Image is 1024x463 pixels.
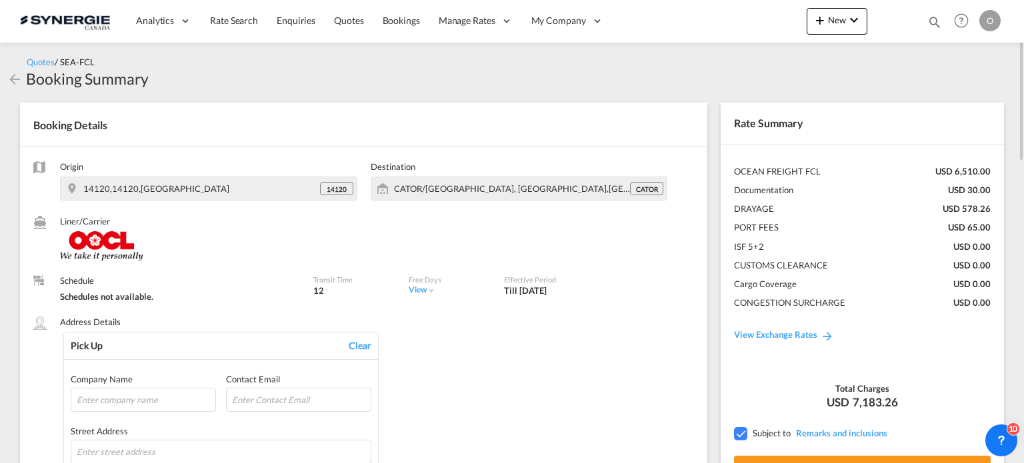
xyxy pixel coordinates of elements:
div: USD 578.26 [943,203,991,215]
label: Effective Period [504,274,617,284]
div: Documentation [734,184,793,196]
div: 12 [313,284,395,296]
label: Free Days [409,274,491,284]
div: Company Name [71,373,216,385]
img: 1f56c880d42311ef80fc7dca854c8e59.png [20,6,110,36]
div: OOCL [60,231,300,261]
input: Enter company name [71,388,216,412]
div: Viewicon-chevron-down [409,284,436,296]
label: Origin [60,161,357,173]
span: New [812,15,862,25]
div: O [979,10,1001,31]
div: icon-arrow-left [7,68,26,89]
span: CATOR/Toronto, ON,Americas [394,183,697,194]
div: icon-magnify [927,15,942,35]
div: USD 0.00 [953,296,991,308]
div: Total Charges [734,382,991,394]
span: Quotes [27,57,55,67]
div: CUSTOMS CLEARANCE [734,259,828,271]
div: DRAYAGE [734,203,774,215]
a: View Exchange Rates [721,316,847,353]
div: Schedules not available. [60,290,300,302]
div: USD 30.00 [948,184,991,196]
span: Subject to [753,428,791,438]
div: Booking Summary [26,68,149,89]
span: Enquiries [277,15,315,26]
div: Contact Email [226,373,371,385]
span: Analytics [136,14,174,27]
label: Schedule [60,274,300,286]
md-icon: icon-chevron-down [427,286,436,295]
md-icon: icon-plus 400-fg [812,12,828,28]
span: My Company [531,14,586,27]
img: OOCL [60,231,143,261]
span: Booking Details [33,119,107,131]
input: Enter Contact Email [226,388,371,412]
div: Cargo Coverage [734,278,797,290]
div: CATOR [630,182,663,195]
md-icon: icon-arrow-right [821,329,834,342]
span: Rate Search [210,15,258,26]
md-icon: icon-magnify [927,15,942,29]
span: / SEA-FCL [55,57,95,67]
div: USD 0.00 [953,278,991,290]
span: Help [950,9,973,32]
div: OCEAN FREIGHT FCL [734,165,821,177]
md-icon: /assets/icons/custom/liner-aaa8ad.svg [33,216,47,229]
div: USD [734,394,991,410]
span: Bookings [383,15,420,26]
div: Help [950,9,979,33]
div: Rate Summary [721,103,1004,144]
div: Street Address [71,425,371,437]
span: 14120,14120,France [83,183,229,194]
label: Address Details [60,316,121,328]
label: Transit Time [313,274,395,284]
span: Manage Rates [439,14,495,27]
div: USD 0.00 [953,259,991,271]
div: USD 0.00 [953,240,991,252]
div: PORT FEES [734,221,779,233]
md-icon: icon-chevron-down [846,12,862,28]
span: 14120 [327,185,347,194]
div: ISF 5+2 [734,240,764,252]
div: Clear [349,339,371,352]
div: USD 6,510.00 [935,165,991,177]
div: USD 65.00 [948,221,991,233]
button: icon-plus 400-fgNewicon-chevron-down [807,8,867,35]
span: 7,183.26 [853,394,898,410]
div: Pick Up [71,339,103,352]
md-icon: icon-arrow-left [7,71,23,87]
div: Till 31 Aug 2025 [504,284,547,296]
span: REMARKSINCLUSIONS [793,428,887,438]
span: Quotes [334,15,363,26]
div: CONGESTION SURCHARGE [734,296,845,308]
label: Liner/Carrier [60,215,300,227]
label: Destination [371,161,668,173]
